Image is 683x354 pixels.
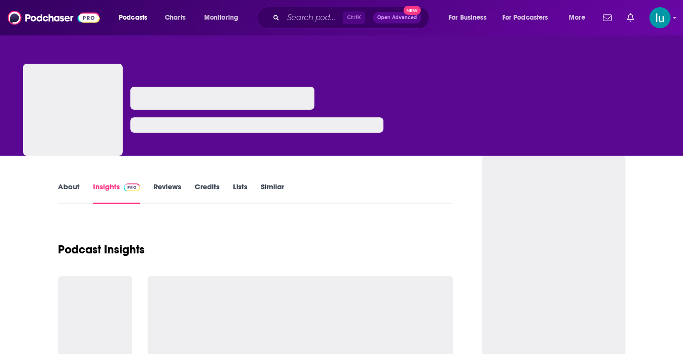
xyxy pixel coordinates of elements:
span: Podcasts [119,11,147,24]
button: Open AdvancedNew [373,12,421,23]
span: For Business [449,11,486,24]
a: Show notifications dropdown [623,10,638,26]
button: Show profile menu [649,7,671,28]
span: More [569,11,585,24]
span: For Podcasters [502,11,548,24]
span: New [404,6,421,15]
h1: Podcast Insights [58,242,145,257]
img: Podchaser Pro [124,183,140,191]
a: Similar [261,182,284,204]
img: User Profile [649,7,671,28]
a: InsightsPodchaser Pro [93,182,140,204]
button: open menu [197,10,251,25]
button: open menu [496,10,562,25]
span: Ctrl K [343,11,365,24]
span: Logged in as lusodano [649,7,671,28]
span: Open Advanced [377,15,417,20]
a: Reviews [153,182,181,204]
button: open menu [562,10,597,25]
img: Podchaser - Follow, Share and Rate Podcasts [8,9,100,27]
a: Credits [195,182,220,204]
button: open menu [442,10,498,25]
button: open menu [112,10,160,25]
div: Search podcasts, credits, & more... [266,7,439,29]
span: Charts [165,11,185,24]
input: Search podcasts, credits, & more... [283,10,343,25]
a: Show notifications dropdown [599,10,615,26]
a: About [58,182,80,204]
span: Monitoring [204,11,238,24]
a: Charts [159,10,191,25]
a: Lists [233,182,247,204]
